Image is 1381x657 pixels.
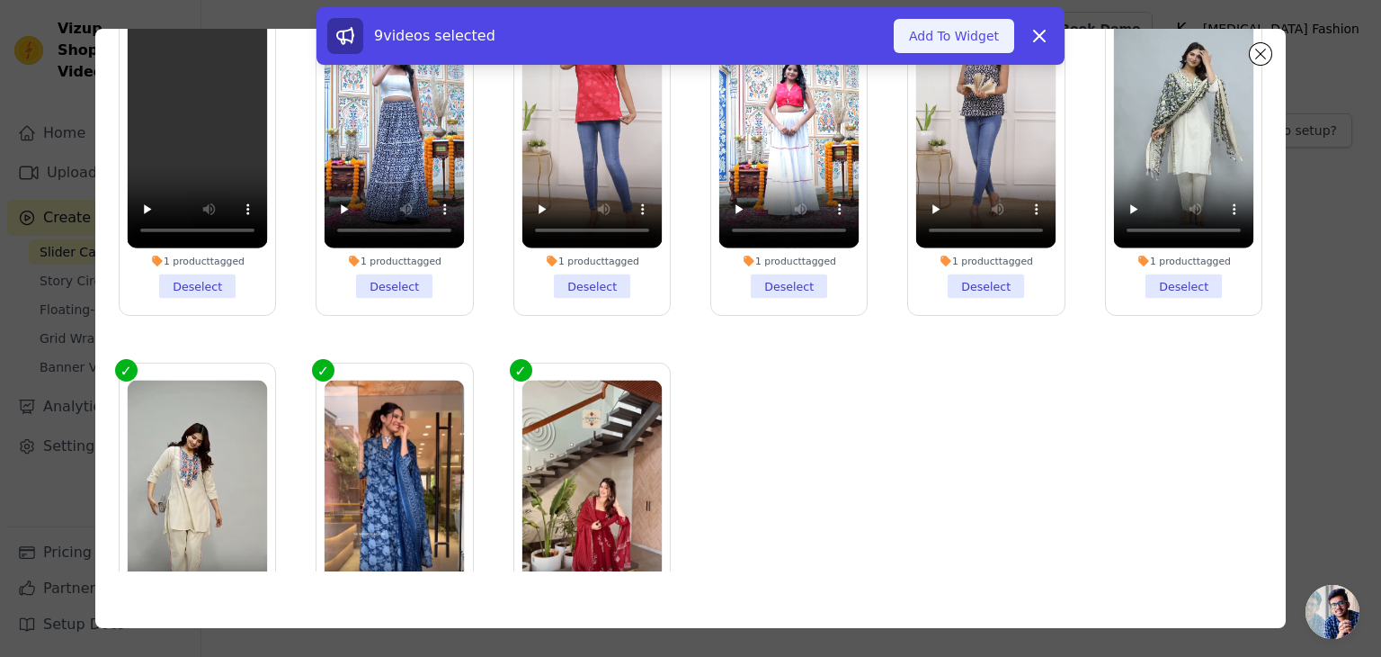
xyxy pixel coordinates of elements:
div: 1 product tagged [127,255,267,267]
span: 9 videos selected [374,27,495,44]
div: 1 product tagged [719,255,860,267]
button: Add To Widget [894,19,1014,53]
div: 1 product tagged [916,255,1056,267]
div: 1 product tagged [1114,255,1254,267]
div: 1 product tagged [521,255,662,267]
div: 1 product tagged [325,255,465,267]
div: Open chat [1305,585,1359,639]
